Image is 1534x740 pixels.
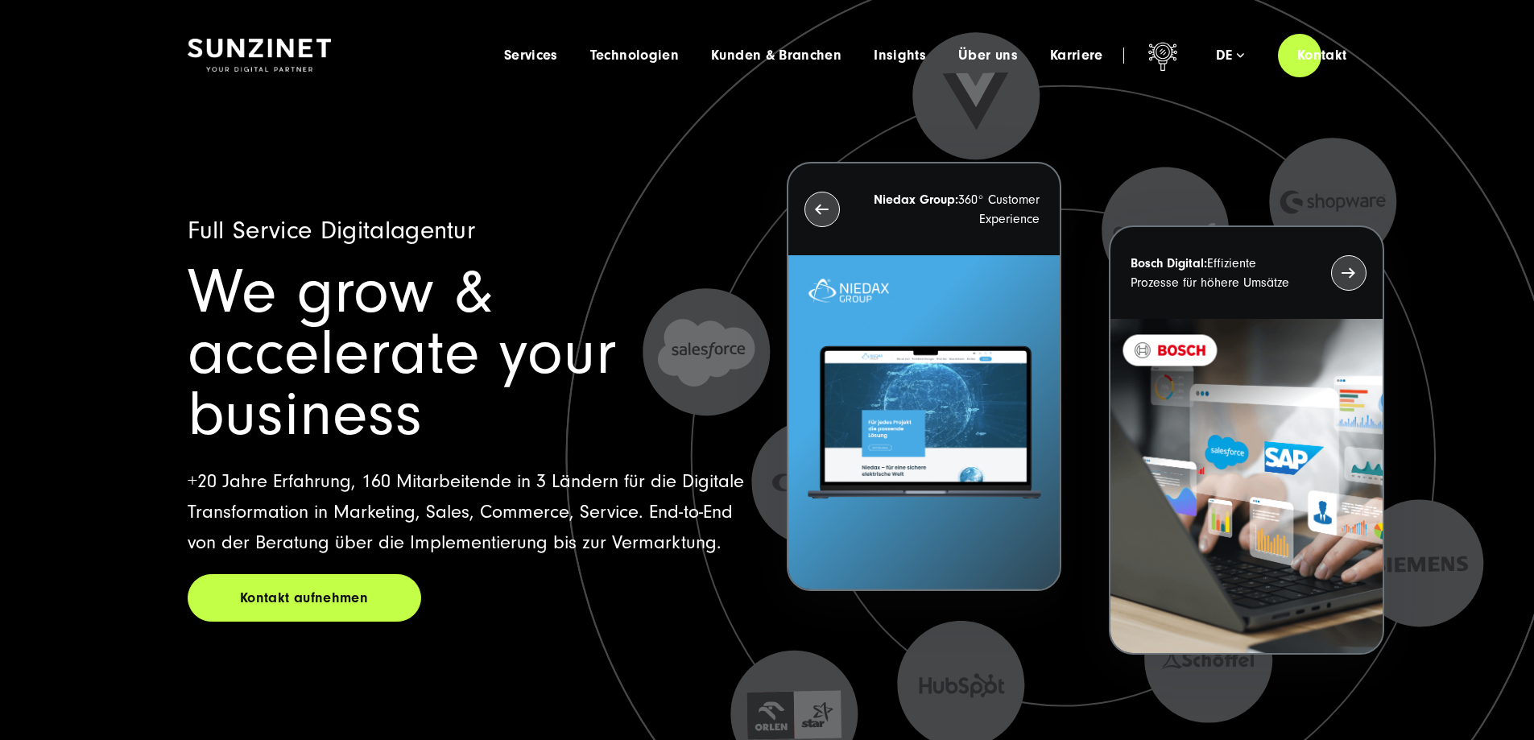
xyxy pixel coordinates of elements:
[188,39,331,72] img: SUNZINET Full Service Digital Agentur
[188,574,421,622] a: Kontakt aufnehmen
[869,190,1040,229] p: 360° Customer Experience
[1110,319,1382,653] img: BOSCH - Kundeprojekt - Digital Transformation Agentur SUNZINET
[788,255,1060,589] img: Letztes Projekt von Niedax. Ein Laptop auf dem die Niedax Website geöffnet ist, auf blauem Hinter...
[188,466,748,558] p: +20 Jahre Erfahrung, 160 Mitarbeitende in 3 Ländern für die Digitale Transformation in Marketing,...
[874,192,958,207] strong: Niedax Group:
[958,48,1018,64] a: Über uns
[711,48,841,64] a: Kunden & Branchen
[1131,254,1301,292] p: Effiziente Prozesse für höhere Umsätze
[1050,48,1103,64] a: Karriere
[1131,256,1207,271] strong: Bosch Digital:
[1278,32,1367,78] a: Kontakt
[590,48,679,64] a: Technologien
[1216,48,1244,64] div: de
[874,48,926,64] a: Insights
[188,262,748,445] h1: We grow & accelerate your business
[188,216,476,245] span: Full Service Digitalagentur
[504,48,558,64] a: Services
[787,162,1061,591] button: Niedax Group:360° Customer Experience Letztes Projekt von Niedax. Ein Laptop auf dem die Niedax W...
[1109,225,1383,655] button: Bosch Digital:Effiziente Prozesse für höhere Umsätze BOSCH - Kundeprojekt - Digital Transformatio...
